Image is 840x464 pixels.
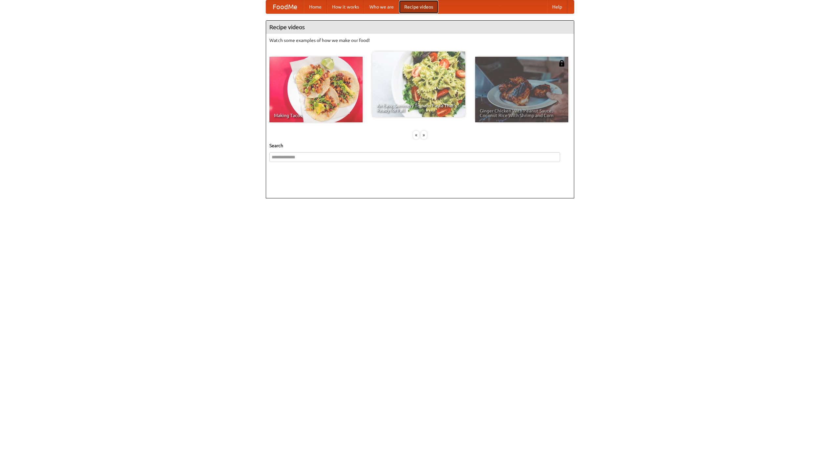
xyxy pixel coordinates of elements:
a: Who we are [364,0,399,13]
h4: Recipe videos [266,21,574,34]
span: Making Tacos [274,113,358,118]
a: FoodMe [266,0,304,13]
div: « [413,131,419,139]
h5: Search [269,142,571,149]
a: Help [547,0,567,13]
a: Recipe videos [399,0,438,13]
div: » [421,131,427,139]
a: How it works [327,0,364,13]
span: An Easy, Summery Tomato Pasta That's Ready for Fall [377,103,461,112]
a: Making Tacos [269,57,363,122]
a: Home [304,0,327,13]
a: An Easy, Summery Tomato Pasta That's Ready for Fall [372,51,465,117]
img: 483408.png [558,60,565,67]
p: Watch some examples of how we make our food! [269,37,571,44]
